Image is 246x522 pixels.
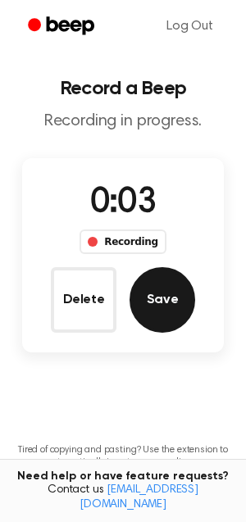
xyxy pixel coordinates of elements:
a: Beep [16,11,109,43]
button: Save Audio Record [130,267,195,333]
p: Recording in progress. [13,111,233,132]
a: [EMAIL_ADDRESS][DOMAIN_NAME] [80,484,198,511]
div: Recording [80,229,166,254]
a: Log Out [150,7,230,46]
span: Contact us [10,483,236,512]
p: Tired of copying and pasting? Use the extension to automatically insert your recordings. [13,444,233,469]
h1: Record a Beep [13,79,233,98]
button: Delete Audio Record [51,267,116,333]
span: 0:03 [90,186,156,220]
